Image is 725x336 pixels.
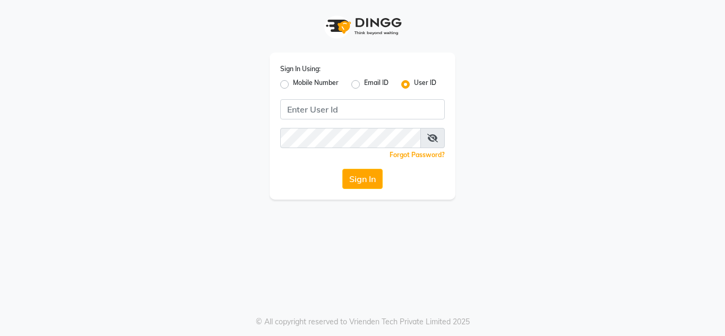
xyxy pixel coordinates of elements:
label: User ID [414,78,436,91]
button: Sign In [342,169,383,189]
input: Username [280,99,445,119]
input: Username [280,128,421,148]
label: Email ID [364,78,389,91]
img: logo1.svg [320,11,405,42]
label: Sign In Using: [280,64,321,74]
a: Forgot Password? [390,151,445,159]
label: Mobile Number [293,78,339,91]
